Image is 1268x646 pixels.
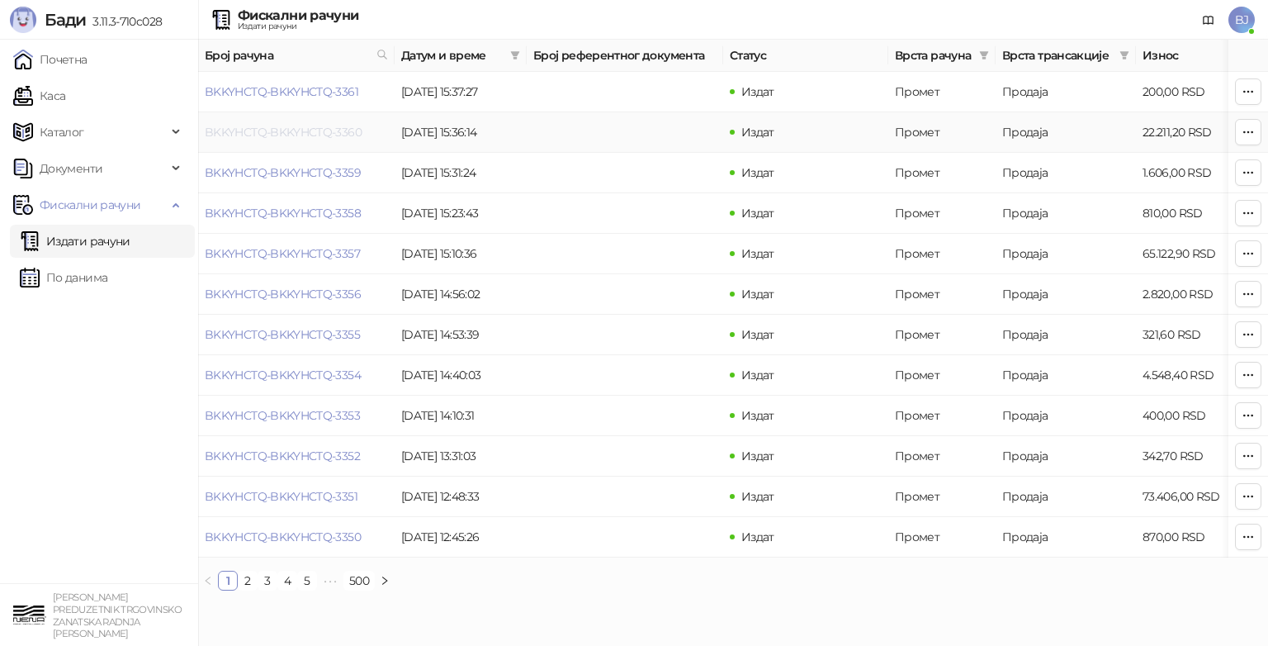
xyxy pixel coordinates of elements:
[238,9,358,22] div: Фискални рачуни
[1136,396,1251,436] td: 400,00 RSD
[219,572,237,590] a: 1
[278,572,296,590] a: 4
[741,206,774,221] span: Издат
[395,517,527,558] td: [DATE] 12:45:26
[1136,72,1251,112] td: 200,00 RSD
[205,408,360,423] a: BKKYHCTQ-BKKYHCTQ-3353
[1136,436,1251,477] td: 342,70 RSD
[198,517,395,558] td: BKKYHCTQ-BKKYHCTQ-3350
[205,530,361,544] a: BKKYHCTQ-BKKYHCTQ-3350
[1136,193,1251,234] td: 810,00 RSD
[888,274,996,315] td: Промет
[1116,43,1133,68] span: filter
[205,206,361,221] a: BKKYHCTQ-BKKYHCTQ-3358
[198,436,395,477] td: BKKYHCTQ-BKKYHCTQ-3352
[1143,46,1228,64] span: Износ
[198,234,395,274] td: BKKYHCTQ-BKKYHCTQ-3357
[297,571,317,591] li: 5
[888,436,996,477] td: Промет
[888,72,996,112] td: Промет
[317,571,343,591] li: Следећих 5 Страна
[723,40,888,72] th: Статус
[395,436,527,477] td: [DATE] 13:31:03
[395,72,527,112] td: [DATE] 15:37:27
[13,599,46,632] img: 64x64-companyLogo-82da5d90-fd56-4d4e-a6cd-cc51c66be7ee.png
[13,43,88,76] a: Почетна
[298,572,316,590] a: 5
[205,165,361,180] a: BKKYHCTQ-BKKYHCTQ-3359
[395,112,527,153] td: [DATE] 15:36:14
[198,355,395,396] td: BKKYHCTQ-BKKYHCTQ-3354
[996,315,1136,355] td: Продаја
[888,40,996,72] th: Врста рачуна
[258,571,277,591] li: 3
[395,274,527,315] td: [DATE] 14:56:02
[343,571,375,591] li: 500
[996,396,1136,436] td: Продаја
[203,576,213,586] span: left
[507,43,523,68] span: filter
[888,517,996,558] td: Промет
[277,571,297,591] li: 4
[198,112,395,153] td: BKKYHCTQ-BKKYHCTQ-3360
[317,571,343,591] span: •••
[380,576,390,586] span: right
[1136,355,1251,396] td: 4.548,40 RSD
[395,315,527,355] td: [DATE] 14:53:39
[395,355,527,396] td: [DATE] 14:40:03
[239,572,257,590] a: 2
[198,153,395,193] td: BKKYHCTQ-BKKYHCTQ-3359
[40,152,102,185] span: Документи
[888,477,996,517] td: Промет
[1136,315,1251,355] td: 321,60 RSD
[10,7,36,33] img: Logo
[895,46,972,64] span: Врста рачуна
[375,571,395,591] button: right
[205,46,370,64] span: Број рачуна
[218,571,238,591] li: 1
[86,14,162,29] span: 3.11.3-710c028
[888,193,996,234] td: Промет
[996,274,1136,315] td: Продаја
[888,234,996,274] td: Промет
[205,125,362,140] a: BKKYHCTQ-BKKYHCTQ-3360
[198,571,218,591] li: Претходна страна
[395,234,527,274] td: [DATE] 15:10:36
[996,234,1136,274] td: Продаја
[198,40,395,72] th: Број рачуна
[395,193,527,234] td: [DATE] 15:23:43
[1136,274,1251,315] td: 2.820,00 RSD
[205,287,361,302] a: BKKYHCTQ-BKKYHCTQ-3356
[238,571,258,591] li: 2
[741,489,774,504] span: Издат
[40,188,140,221] span: Фискални рачуни
[205,368,361,382] a: BKKYHCTQ-BKKYHCTQ-3354
[198,274,395,315] td: BKKYHCTQ-BKKYHCTQ-3356
[198,571,218,591] button: left
[205,84,358,99] a: BKKYHCTQ-BKKYHCTQ-3361
[1136,234,1251,274] td: 65.122,90 RSD
[527,40,723,72] th: Број референтног документа
[1002,46,1113,64] span: Врста трансакције
[996,153,1136,193] td: Продаја
[510,50,520,60] span: filter
[1136,112,1251,153] td: 22.211,20 RSD
[741,449,774,463] span: Издат
[741,165,774,180] span: Издат
[888,396,996,436] td: Промет
[1228,7,1255,33] span: BJ
[741,530,774,544] span: Издат
[401,46,504,64] span: Датум и време
[395,396,527,436] td: [DATE] 14:10:31
[1136,477,1251,517] td: 73.406,00 RSD
[741,368,774,382] span: Издат
[375,571,395,591] li: Следећа страна
[198,72,395,112] td: BKKYHCTQ-BKKYHCTQ-3361
[976,43,992,68] span: filter
[996,517,1136,558] td: Продаја
[741,287,774,302] span: Издат
[205,246,360,261] a: BKKYHCTQ-BKKYHCTQ-3357
[13,79,65,112] a: Каса
[741,327,774,342] span: Издат
[996,355,1136,396] td: Продаја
